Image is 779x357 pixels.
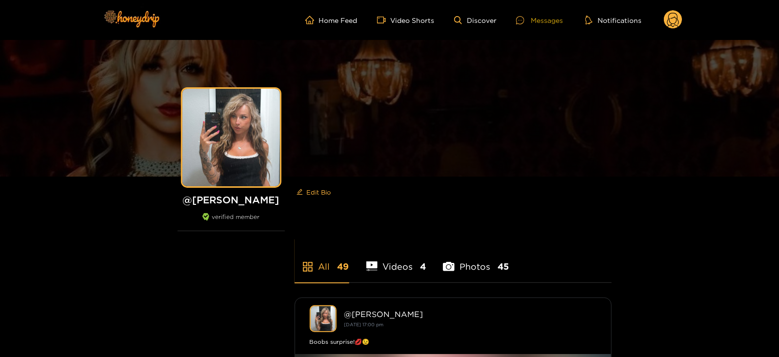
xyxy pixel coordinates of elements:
[178,194,285,206] h1: @ [PERSON_NAME]
[498,260,509,273] span: 45
[307,187,331,197] span: Edit Bio
[305,16,319,24] span: home
[338,260,349,273] span: 49
[310,337,597,347] div: Boobs surprise!💋😉
[297,189,303,196] span: edit
[302,261,314,273] span: appstore
[295,238,349,282] li: All
[582,15,644,25] button: Notifications
[420,260,426,273] span: 4
[344,322,384,327] small: [DATE] 17:00 pm
[295,184,333,200] button: editEdit Bio
[454,16,497,24] a: Discover
[366,238,426,282] li: Videos
[310,305,337,332] img: kendra
[377,16,391,24] span: video-camera
[443,238,509,282] li: Photos
[305,16,358,24] a: Home Feed
[516,15,563,26] div: Messages
[344,310,597,318] div: @ [PERSON_NAME]
[178,213,285,231] div: verified member
[377,16,435,24] a: Video Shorts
